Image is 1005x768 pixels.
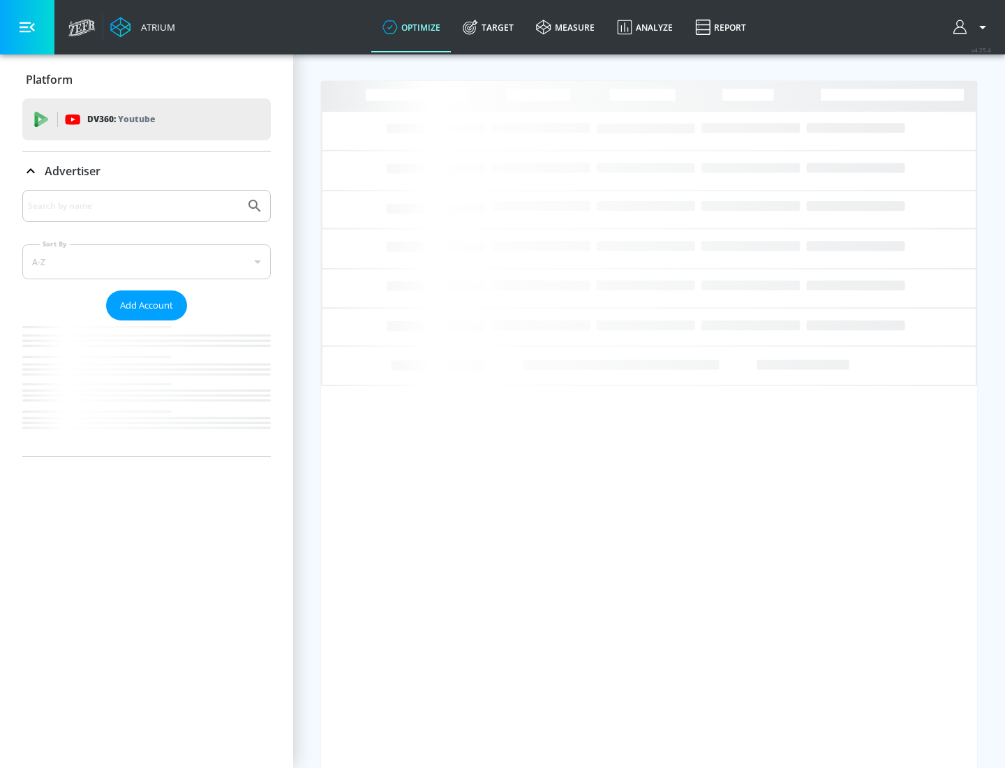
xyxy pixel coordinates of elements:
div: Atrium [135,21,175,34]
p: DV360: [87,112,155,127]
div: Advertiser [22,190,271,456]
p: Advertiser [45,163,100,179]
a: Report [684,2,757,52]
div: A-Z [22,244,271,279]
div: DV360: Youtube [22,98,271,140]
p: Youtube [118,112,155,126]
label: Sort By [40,239,70,249]
a: Target [452,2,525,52]
button: Add Account [106,290,187,320]
span: Add Account [120,297,173,313]
p: Platform [26,72,73,87]
a: Atrium [110,17,175,38]
a: Analyze [606,2,684,52]
div: Advertiser [22,152,271,191]
span: v 4.25.4 [971,46,991,54]
a: measure [525,2,606,52]
a: optimize [371,2,452,52]
nav: list of Advertiser [22,320,271,456]
div: Platform [22,60,271,99]
input: Search by name [28,197,239,215]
